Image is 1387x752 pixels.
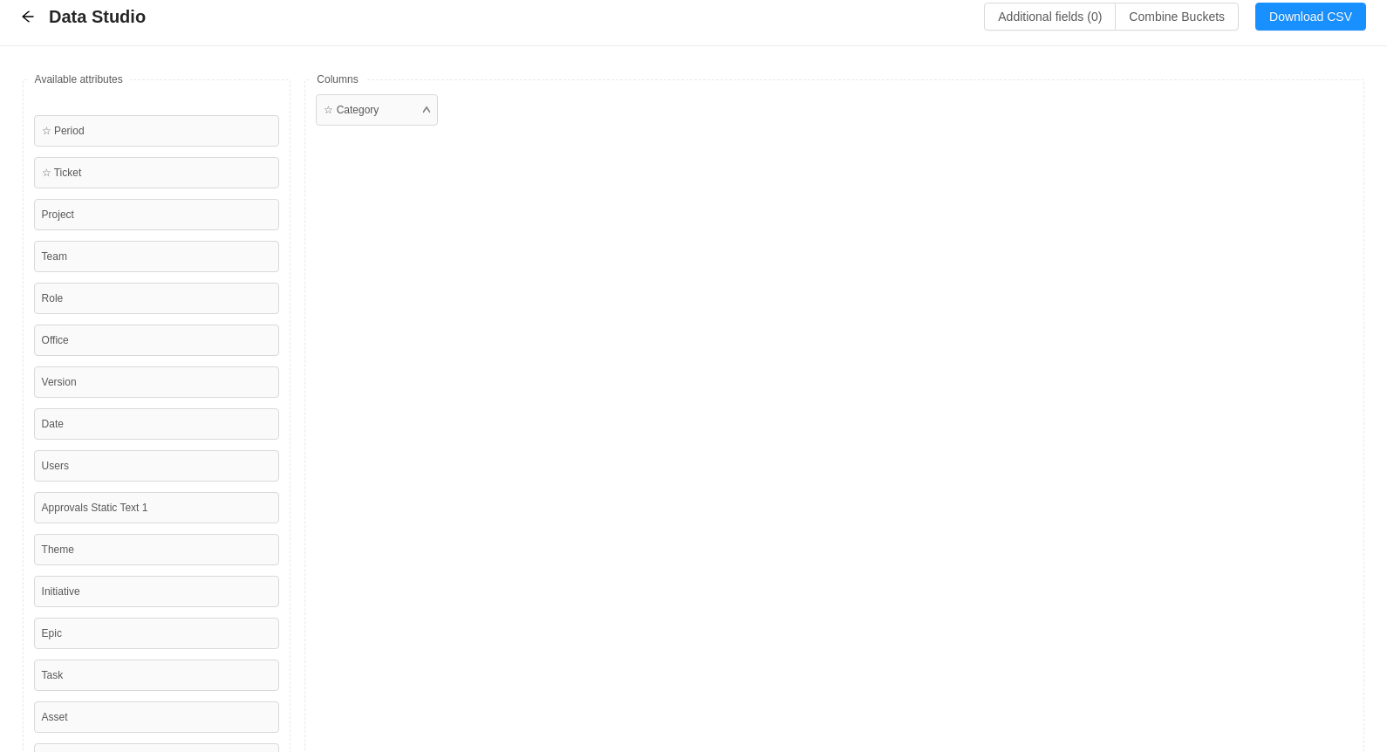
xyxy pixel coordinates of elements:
div: Asset [34,701,280,733]
div: Initiative [34,576,280,607]
button: Additional fields (0) [984,3,1116,31]
div: Back [21,10,35,24]
div: Team [34,241,280,272]
div: ☆ Category [324,102,379,118]
div: Project [34,199,280,230]
div: Office [34,325,280,356]
div: Approvals Static Text 1 [34,492,280,523]
div: Users [34,450,280,482]
button: Download CSV [1255,3,1366,31]
div: ☆ Ticket [34,157,280,188]
div: Epic [34,618,280,649]
div: Theme [34,534,280,565]
div: Version [34,366,280,398]
div: Task [34,660,280,691]
div: ☆ Period [34,115,280,147]
span: Data Studio [49,3,156,31]
div: Date [34,408,280,440]
i: icon: arrow-left [21,10,35,24]
button: Combine Buckets [1115,3,1239,31]
div: Role [34,283,280,314]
